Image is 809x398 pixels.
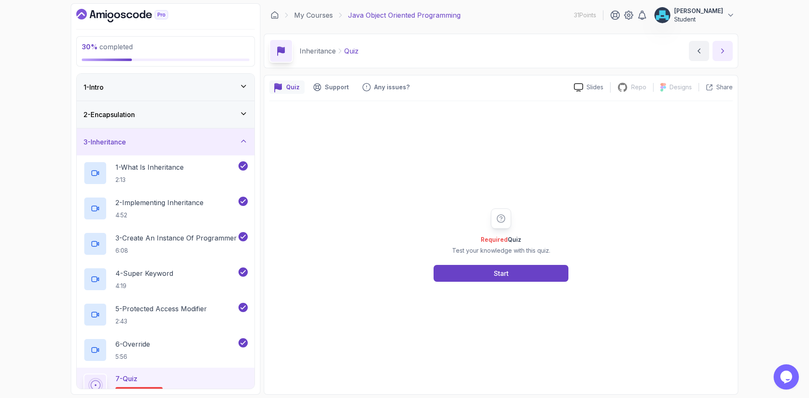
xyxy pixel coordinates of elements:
p: Repo [631,83,646,91]
a: Dashboard [76,9,188,22]
button: 3-Create An Instance Of Programmer6:08 [83,232,248,256]
p: Student [674,15,723,24]
h3: 2 - Encapsulation [83,110,135,120]
p: 4:52 [115,211,204,219]
span: completed [82,43,133,51]
p: 6:08 [115,246,237,255]
button: 6-Override5:56 [83,338,248,362]
p: 6 - Override [115,339,150,349]
p: Any issues? [374,83,410,91]
div: Start [494,268,509,278]
button: 1-What Is Inheritance2:13 [83,161,248,185]
p: 4 - Super Keyword [115,268,173,278]
img: user profile image [654,7,670,23]
p: Share [716,83,733,91]
button: Support button [308,80,354,94]
p: 5:56 [115,353,150,361]
p: 31 Points [574,11,596,19]
button: previous content [689,41,709,61]
iframe: chat widget [774,364,801,390]
button: 3-Inheritance [77,128,254,155]
p: 2:43 [115,317,207,326]
button: user profile image[PERSON_NAME]Student [654,7,735,24]
button: 5-Protected Access Modifier2:43 [83,303,248,326]
p: Designs [670,83,692,91]
p: Test your knowledge with this quiz. [452,246,550,255]
a: Dashboard [271,11,279,19]
p: 3 - Create An Instance Of Programmer [115,233,237,243]
button: quiz button [269,80,305,94]
button: Start [434,265,568,282]
p: Quiz [344,46,359,56]
p: 1 - What Is Inheritance [115,162,184,172]
button: Share [699,83,733,91]
span: Required [481,236,508,243]
p: Inheritance [300,46,336,56]
h2: Quiz [452,235,550,244]
span: 30 % [82,43,98,51]
p: [PERSON_NAME] [674,7,723,15]
button: Feedback button [357,80,415,94]
p: 7 - Quiz [115,374,137,384]
p: 2:13 [115,176,184,184]
span: quiz [146,389,158,395]
button: 2-Implementing Inheritance4:52 [83,197,248,220]
button: 1-Intro [77,74,254,101]
a: Slides [567,83,610,92]
button: 7-QuizRequired-quiz [83,374,248,397]
p: Support [325,83,349,91]
button: 2-Encapsulation [77,101,254,128]
h3: 1 - Intro [83,82,104,92]
a: My Courses [294,10,333,20]
p: Quiz [286,83,300,91]
p: Slides [587,83,603,91]
button: next content [713,41,733,61]
span: Required- [121,389,146,395]
h3: 3 - Inheritance [83,137,126,147]
button: 4-Super Keyword4:19 [83,267,248,291]
p: 4:19 [115,282,173,290]
p: Java Object Oriented Programming [348,10,461,20]
p: 5 - Protected Access Modifier [115,304,207,314]
p: 2 - Implementing Inheritance [115,198,204,208]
